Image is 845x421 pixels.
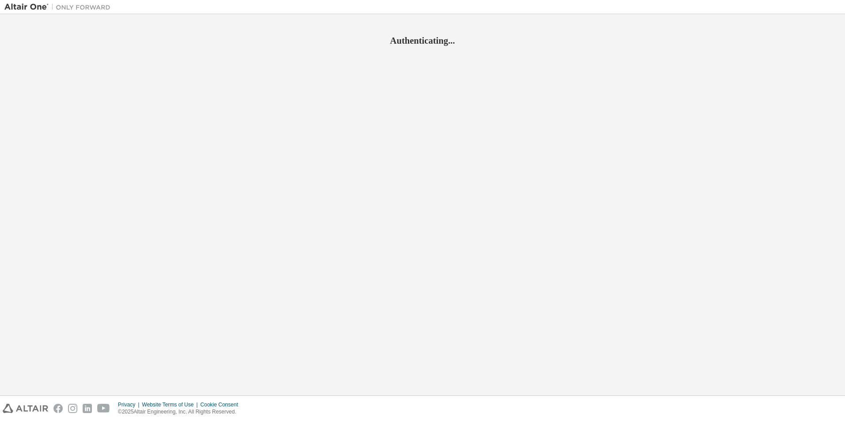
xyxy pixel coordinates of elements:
[97,404,110,413] img: youtube.svg
[4,3,115,11] img: Altair One
[3,404,48,413] img: altair_logo.svg
[118,408,244,416] p: © 2025 Altair Engineering, Inc. All Rights Reserved.
[53,404,63,413] img: facebook.svg
[142,401,200,408] div: Website Terms of Use
[68,404,77,413] img: instagram.svg
[4,35,841,46] h2: Authenticating...
[200,401,243,408] div: Cookie Consent
[83,404,92,413] img: linkedin.svg
[118,401,142,408] div: Privacy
